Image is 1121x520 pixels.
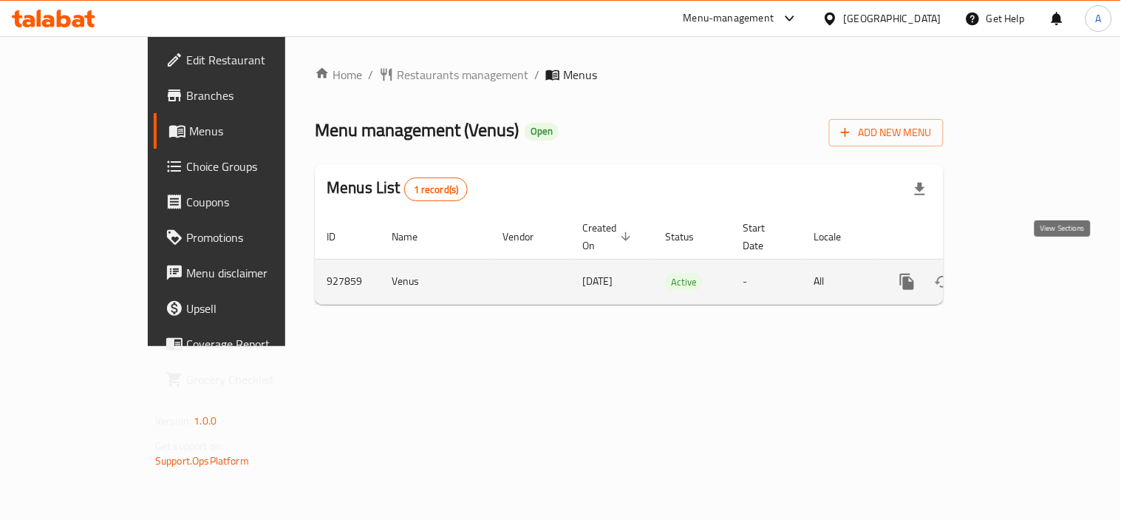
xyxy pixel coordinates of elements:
a: Upsell [154,291,335,326]
a: Promotions [154,220,335,255]
li: / [368,66,373,84]
span: Version: [155,411,191,430]
span: Status [665,228,713,246]
li: / [534,66,539,84]
td: 927859 [315,259,380,304]
a: Coupons [154,184,335,220]
a: Home [315,66,362,84]
span: Add New Menu [841,124,932,142]
a: Restaurants management [379,66,528,84]
span: Restaurants management [397,66,528,84]
span: Upsell [186,300,323,317]
span: 1 record(s) [405,183,468,197]
span: Start Date [743,219,784,254]
a: Branches [154,78,335,113]
div: Open [525,123,559,141]
a: Coverage Report [154,326,335,362]
span: A [1096,10,1102,27]
span: Created On [582,219,636,254]
span: Coupons [186,193,323,211]
td: Venus [380,259,491,304]
div: [GEOGRAPHIC_DATA] [844,10,941,27]
span: Grocery Checklist [186,371,323,388]
div: Export file [902,172,938,207]
a: Menus [154,113,335,149]
span: Edit Restaurant [186,51,323,69]
span: Menus [563,66,597,84]
a: Menu disclaimer [154,255,335,291]
span: Name [392,228,437,246]
span: [DATE] [582,271,613,291]
button: more [890,264,925,300]
th: Actions [878,215,1043,260]
button: Add New Menu [829,119,944,146]
span: Locale [814,228,860,246]
a: Grocery Checklist [154,362,335,397]
table: enhanced table [315,215,1043,305]
span: Choice Groups [186,158,323,175]
span: Branches [186,87,323,104]
span: Coverage Report [186,335,323,353]
div: Menu-management [684,10,774,27]
a: Choice Groups [154,149,335,184]
nav: breadcrumb [315,66,944,84]
span: Get support on: [155,436,223,456]
span: 1.0.0 [194,411,217,430]
td: - [731,259,802,304]
a: Edit Restaurant [154,42,335,78]
span: Open [525,125,559,138]
span: Vendor [502,228,553,246]
td: All [802,259,878,304]
span: Promotions [186,229,323,246]
span: Menu disclaimer [186,264,323,282]
h2: Menus List [327,177,468,201]
a: Support.OpsPlatform [155,451,249,470]
span: Active [665,274,703,291]
span: ID [327,228,355,246]
span: Menus [189,122,323,140]
span: Menu management ( Venus ) [315,113,519,146]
